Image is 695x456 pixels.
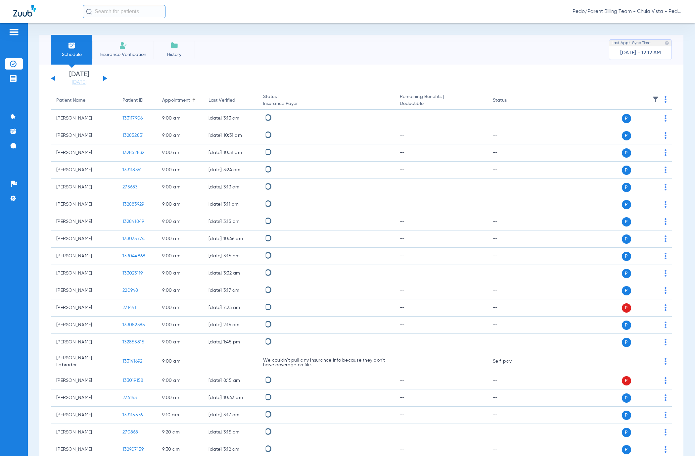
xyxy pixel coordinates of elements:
span: -- [400,359,405,364]
span: 132883929 [122,202,144,207]
td: [PERSON_NAME] [51,248,117,265]
td: -- [487,127,532,144]
div: Appointment [162,97,198,104]
td: [DATE] 3:17 AM [203,407,258,424]
td: [DATE] 3:32 AM [203,265,258,282]
td: -- [487,230,532,248]
td: [DATE] 8:15 AM [203,372,258,389]
span: P [622,376,631,385]
span: 133052385 [122,323,145,327]
td: [DATE] 10:31 AM [203,127,258,144]
th: Remaining Benefits | [394,91,487,110]
span: P [622,217,631,227]
td: 9:00 AM [157,248,203,265]
td: -- [487,248,532,265]
td: -- [487,317,532,334]
td: [PERSON_NAME] [51,230,117,248]
td: [DATE] 3:17 AM [203,282,258,299]
td: -- [487,110,532,127]
input: Search for patients [83,5,165,18]
span: 132907159 [122,447,144,452]
span: -- [400,340,405,344]
span: P [622,166,631,175]
img: group-dot-blue.svg [665,184,667,190]
td: 9:00 AM [157,389,203,407]
span: 275683 [122,185,138,189]
td: 9:10 AM [157,407,203,424]
span: P [622,200,631,209]
span: 274143 [122,395,137,400]
span: -- [400,133,405,138]
img: group-dot-blue.svg [665,115,667,122]
td: [DATE] 10:43 AM [203,389,258,407]
td: -- [487,424,532,441]
th: Status [487,91,532,110]
td: [DATE] 10:46 AM [203,230,258,248]
td: 9:00 AM [157,230,203,248]
td: -- [487,179,532,196]
span: P [622,148,631,158]
span: P [622,393,631,403]
span: -- [400,116,405,121]
td: [DATE] 3:15 AM [203,424,258,441]
div: Last Verified [208,97,253,104]
span: P [622,131,631,140]
td: [PERSON_NAME] [51,334,117,351]
td: 9:00 AM [157,144,203,162]
span: 132841849 [122,219,144,224]
img: group-dot-blue.svg [665,304,667,311]
img: group-dot-blue.svg [665,149,667,156]
span: 133118361 [122,168,142,172]
span: P [622,114,631,123]
span: -- [400,447,405,452]
td: -- [487,299,532,317]
img: group-dot-blue.svg [665,96,667,103]
td: 9:00 AM [157,127,203,144]
td: -- [487,196,532,213]
span: 133141692 [122,359,142,364]
iframe: Chat Widget [662,424,695,456]
img: History [170,41,178,49]
td: 9:00 AM [157,299,203,317]
span: 132852831 [122,133,144,138]
span: Insurance Payer [263,100,389,107]
span: History [159,51,190,58]
td: -- [487,265,532,282]
td: [PERSON_NAME] [51,162,117,179]
span: Schedule [56,51,87,58]
span: 132852832 [122,150,144,155]
img: group-dot-blue.svg [665,270,667,277]
span: -- [400,395,405,400]
span: Pedo/Parent Billing Team - Chula Vista - Pedo | The Super Dentists [573,8,682,15]
td: [PERSON_NAME] Labrador [51,351,117,372]
td: 9:20 AM [157,424,203,441]
td: [PERSON_NAME] [51,144,117,162]
img: group-dot-blue.svg [665,253,667,259]
img: hamburger-icon [9,28,19,36]
td: [PERSON_NAME] [51,265,117,282]
span: P [622,428,631,437]
span: [DATE] - 12:12 AM [620,50,661,56]
td: [PERSON_NAME] [51,317,117,334]
td: [PERSON_NAME] [51,179,117,196]
div: Last Verified [208,97,235,104]
span: Deductible [400,100,482,107]
td: 9:00 AM [157,110,203,127]
span: Insurance Verification [97,51,149,58]
img: last sync help info [665,41,669,45]
td: [PERSON_NAME] [51,299,117,317]
td: [DATE] 10:31 AM [203,144,258,162]
td: -- [487,213,532,230]
img: group-dot-blue.svg [665,394,667,401]
span: -- [400,323,405,327]
span: 220948 [122,288,138,293]
span: -- [400,305,405,310]
span: 270868 [122,430,138,434]
td: 9:00 AM [157,282,203,299]
span: -- [400,271,405,276]
img: group-dot-blue.svg [665,132,667,139]
td: [DATE] 3:13 AM [203,179,258,196]
td: [PERSON_NAME] [51,282,117,299]
td: [DATE] 3:15 AM [203,213,258,230]
td: [PERSON_NAME] [51,127,117,144]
